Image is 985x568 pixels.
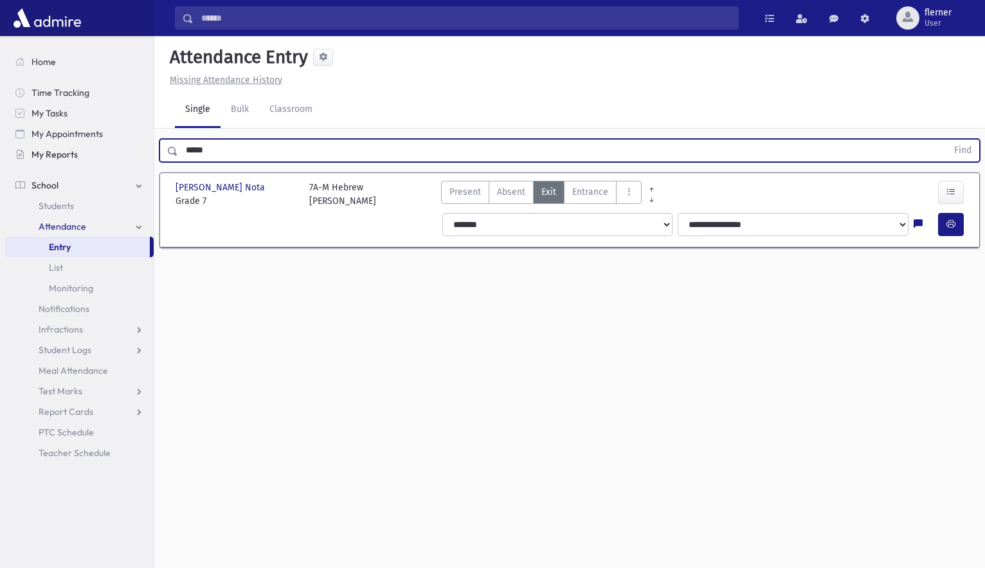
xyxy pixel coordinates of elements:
[32,56,56,68] span: Home
[32,87,89,98] span: Time Tracking
[176,181,267,194] span: [PERSON_NAME] Nota
[5,298,154,319] a: Notifications
[5,103,154,124] a: My Tasks
[39,200,74,212] span: Students
[49,282,93,294] span: Monitoring
[32,179,59,191] span: School
[5,51,154,72] a: Home
[176,194,296,208] span: Grade 7
[5,401,154,422] a: Report Cards
[165,46,308,68] h5: Attendance Entry
[39,385,82,397] span: Test Marks
[5,175,154,196] a: School
[5,319,154,340] a: Infractions
[194,6,738,30] input: Search
[541,185,556,199] span: Exit
[39,344,91,356] span: Student Logs
[39,221,86,232] span: Attendance
[5,360,154,381] a: Meal Attendance
[39,447,111,459] span: Teacher Schedule
[165,75,282,86] a: Missing Attendance History
[441,181,642,208] div: AttTypes
[5,216,154,237] a: Attendance
[32,128,103,140] span: My Appointments
[39,324,83,335] span: Infractions
[5,237,150,257] a: Entry
[5,196,154,216] a: Students
[221,92,259,128] a: Bulk
[39,426,94,438] span: PTC Schedule
[5,381,154,401] a: Test Marks
[5,124,154,144] a: My Appointments
[39,406,93,417] span: Report Cards
[5,257,154,278] a: List
[5,443,154,463] a: Teacher Schedule
[49,241,71,253] span: Entry
[946,140,979,161] button: Find
[5,82,154,103] a: Time Tracking
[309,181,376,208] div: 7A-M Hebrew [PERSON_NAME]
[39,365,108,376] span: Meal Attendance
[5,340,154,360] a: Student Logs
[925,18,952,28] span: User
[32,107,68,119] span: My Tasks
[449,185,481,199] span: Present
[5,278,154,298] a: Monitoring
[39,303,89,315] span: Notifications
[5,144,154,165] a: My Reports
[925,8,952,18] span: flerner
[5,422,154,443] a: PTC Schedule
[259,92,323,128] a: Classroom
[32,149,78,160] span: My Reports
[497,185,525,199] span: Absent
[170,75,282,86] u: Missing Attendance History
[49,262,63,273] span: List
[10,5,84,31] img: AdmirePro
[572,185,608,199] span: Entrance
[175,92,221,128] a: Single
